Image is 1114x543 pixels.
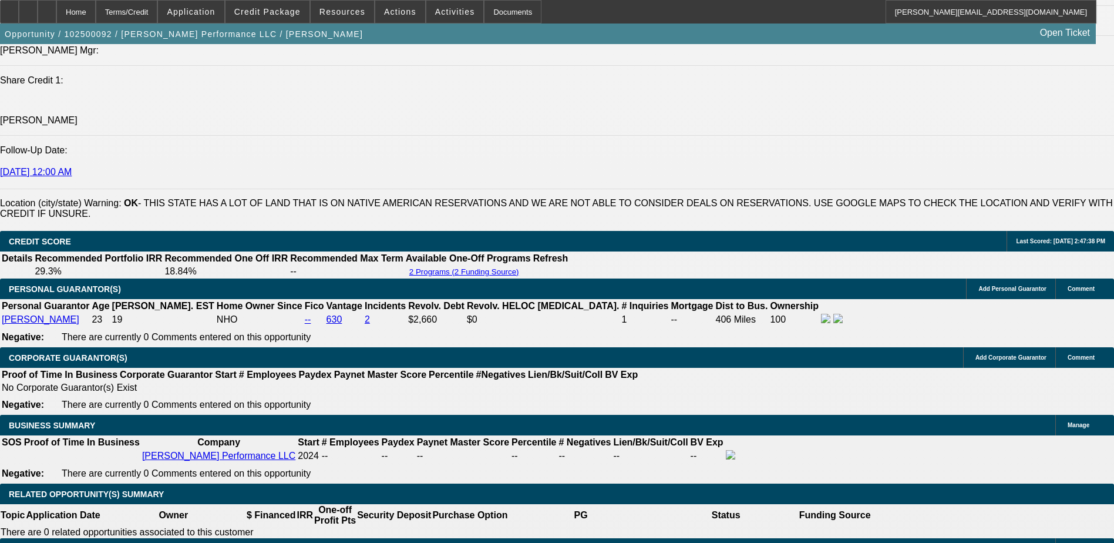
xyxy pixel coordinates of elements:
[426,1,484,23] button: Activities
[799,504,871,527] th: Funding Source
[327,314,342,324] a: 630
[2,468,44,478] b: Negative:
[769,313,819,326] td: 100
[290,266,404,277] td: --
[621,301,668,311] b: # Inquiries
[2,400,44,410] b: Negative:
[466,313,620,326] td: $0
[467,301,620,311] b: Revolv. HELOC [MEDICAL_DATA].
[559,437,611,447] b: # Negatives
[978,286,1046,292] span: Add Personal Guarantor
[381,450,415,462] td: --
[311,1,374,23] button: Resources
[334,370,426,380] b: Paynet Master Score
[158,1,224,23] button: Application
[365,301,406,311] b: Incidents
[671,313,714,326] td: --
[34,253,163,264] th: Recommended Portfolio IRR
[164,266,288,277] td: 18.84%
[124,198,138,208] b: OK
[1,382,643,394] td: No Corporate Guarantor(s) Exist
[821,314,830,323] img: facebook-icon.png
[612,450,688,462] td: --
[197,437,240,447] b: Company
[356,504,432,527] th: Security Deposit
[226,1,309,23] button: Credit Package
[91,313,110,326] td: 23
[833,314,843,323] img: linkedin-icon.png
[25,504,100,527] th: Application Date
[167,7,215,16] span: Application
[408,301,465,311] b: Revolv. Debt
[9,421,95,430] span: BUSINESS SUMMARY
[9,284,121,294] span: PERSONAL GUARANTOR(S)
[365,314,370,324] a: 2
[654,504,799,527] th: Status
[239,370,297,380] b: # Employees
[671,301,714,311] b: Mortgage
[319,7,365,16] span: Resources
[215,370,236,380] b: Start
[327,301,362,311] b: Vantage
[314,504,356,527] th: One-off Profit Pts
[216,313,303,326] td: NHO
[406,267,523,277] button: 2 Programs (2 Funding Source)
[23,437,140,448] th: Proof of Time In Business
[528,370,603,380] b: Lien/Bk/Suit/Coll
[716,301,768,311] b: Dist to Bus.
[34,266,163,277] td: 29.3%
[322,451,328,461] span: --
[1016,238,1105,244] span: Last Scored: [DATE] 2:47:38 PM
[621,313,669,326] td: 1
[1068,354,1095,361] span: Comment
[408,313,465,326] td: $2,660
[9,490,164,499] span: RELATED OPPORTUNITY(S) SUMMARY
[217,301,302,311] b: Home Owner Since
[435,7,475,16] span: Activities
[613,437,688,447] b: Lien/Bk/Suit/Coll
[2,314,79,324] a: [PERSON_NAME]
[375,1,425,23] button: Actions
[2,301,89,311] b: Personal Guarantor
[101,504,246,527] th: Owner
[511,437,556,447] b: Percentile
[112,313,215,326] td: 19
[691,437,723,447] b: BV Exp
[429,370,473,380] b: Percentile
[432,504,508,527] th: Purchase Option
[559,451,611,461] div: --
[384,7,416,16] span: Actions
[1,369,118,381] th: Proof of Time In Business
[726,450,735,460] img: facebook-icon.png
[476,370,526,380] b: #Negatives
[62,332,311,342] span: There are currently 0 Comments entered on this opportunity
[2,332,44,342] b: Negative:
[246,504,297,527] th: $ Financed
[1,253,33,264] th: Details
[298,437,319,447] b: Start
[290,253,404,264] th: Recommended Max Term
[62,400,311,410] span: There are currently 0 Comments entered on this opportunity
[112,301,214,311] b: [PERSON_NAME]. EST
[1068,286,1095,292] span: Comment
[1,437,22,448] th: SOS
[92,301,109,311] b: Age
[605,370,638,380] b: BV Exp
[305,301,324,311] b: Fico
[508,504,653,527] th: PG
[142,451,295,461] a: [PERSON_NAME] Performance LLC
[9,353,127,363] span: CORPORATE GUARANTOR(S)
[62,468,311,478] span: There are currently 0 Comments entered on this opportunity
[417,451,509,461] div: --
[322,437,379,447] b: # Employees
[975,354,1046,361] span: Add Corporate Guarantor
[405,253,531,264] th: Available One-Off Programs
[770,301,819,311] b: Ownership
[1068,422,1089,428] span: Manage
[299,370,332,380] b: Paydex
[690,450,724,462] td: --
[164,253,288,264] th: Recommended One Off IRR
[120,370,213,380] b: Corporate Guarantor
[297,450,319,462] td: 2024
[1035,23,1095,43] a: Open Ticket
